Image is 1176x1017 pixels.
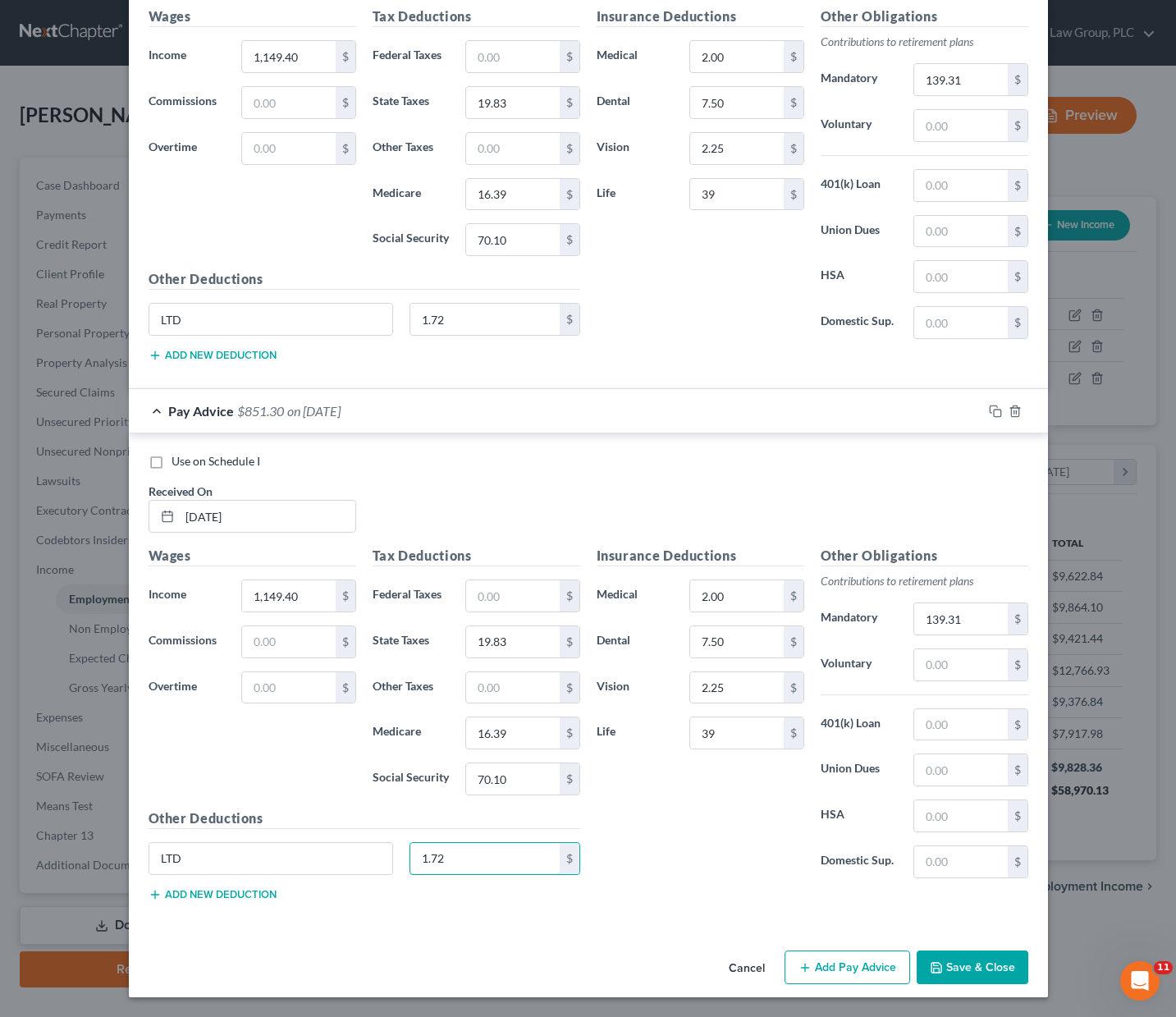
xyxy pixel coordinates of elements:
[1120,961,1160,1001] iframe: Intercom live chat
[336,41,355,72] div: $
[914,754,1007,786] input: 0.00
[560,87,579,118] div: $
[1008,649,1027,680] div: $
[812,799,906,832] label: HSA
[364,625,458,658] label: State Taxes
[588,40,682,73] label: Medical
[914,261,1007,292] input: 0.00
[821,34,1028,50] p: Contributions to retirement plans
[287,403,341,419] span: on [DATE]
[784,717,803,749] div: $
[914,216,1007,247] input: 0.00
[373,546,580,566] h5: Tax Deductions
[242,580,335,612] input: 0.00
[1008,110,1027,141] div: $
[812,602,906,635] label: Mandatory
[821,546,1028,566] h5: Other Obligations
[336,87,355,118] div: $
[410,843,560,874] input: 0.00
[1008,754,1027,786] div: $
[242,626,335,657] input: 0.00
[149,484,213,498] span: Received On
[784,133,803,164] div: $
[588,132,682,165] label: Vision
[242,133,335,164] input: 0.00
[1008,846,1027,877] div: $
[364,40,458,73] label: Federal Taxes
[560,843,579,874] div: $
[466,717,559,749] input: 0.00
[1008,216,1027,247] div: $
[812,306,906,339] label: Domestic Sup.
[821,573,1028,589] p: Contributions to retirement plans
[560,626,579,657] div: $
[149,546,356,566] h5: Wages
[812,754,906,786] label: Union Dues
[1008,64,1027,95] div: $
[690,133,783,164] input: 0.00
[364,580,458,612] label: Federal Taxes
[588,671,682,704] label: Vision
[812,63,906,96] label: Mandatory
[597,7,804,27] h5: Insurance Deductions
[914,800,1007,831] input: 0.00
[821,7,1028,27] h5: Other Obligations
[466,87,559,118] input: 0.00
[168,403,234,419] span: Pay Advice
[364,86,458,119] label: State Taxes
[1008,603,1027,634] div: $
[690,717,783,749] input: 0.00
[364,223,458,256] label: Social Security
[914,110,1007,141] input: 0.00
[690,41,783,72] input: 0.00
[785,951,910,985] button: Add Pay Advice
[149,304,393,335] input: Specify...
[242,672,335,703] input: 0.00
[784,580,803,612] div: $
[588,178,682,211] label: Life
[466,179,559,210] input: 0.00
[812,260,906,293] label: HSA
[716,952,778,985] button: Cancel
[560,672,579,703] div: $
[336,133,355,164] div: $
[140,132,234,165] label: Overtime
[140,86,234,119] label: Commissions
[180,501,355,532] input: MM/DD/YYYY
[690,672,783,703] input: 0.00
[560,763,579,795] div: $
[466,626,559,657] input: 0.00
[560,580,579,612] div: $
[690,179,783,210] input: 0.00
[914,603,1007,634] input: 0.00
[242,41,335,72] input: 0.00
[336,580,355,612] div: $
[560,304,579,335] div: $
[784,179,803,210] div: $
[364,178,458,211] label: Medicare
[560,133,579,164] div: $
[914,649,1007,680] input: 0.00
[812,708,906,741] label: 401(k) Loan
[336,672,355,703] div: $
[1008,170,1027,201] div: $
[1008,307,1027,338] div: $
[364,132,458,165] label: Other Taxes
[914,709,1007,740] input: 0.00
[364,717,458,749] label: Medicare
[364,763,458,795] label: Social Security
[466,672,559,703] input: 0.00
[410,304,560,335] input: 0.00
[149,7,356,27] h5: Wages
[466,763,559,795] input: 0.00
[149,349,277,362] button: Add new deduction
[466,133,559,164] input: 0.00
[466,41,559,72] input: 0.00
[690,87,783,118] input: 0.00
[784,41,803,72] div: $
[588,86,682,119] label: Dental
[237,403,284,419] span: $851.30
[373,7,580,27] h5: Tax Deductions
[172,454,260,468] span: Use on Schedule I
[140,671,234,704] label: Overtime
